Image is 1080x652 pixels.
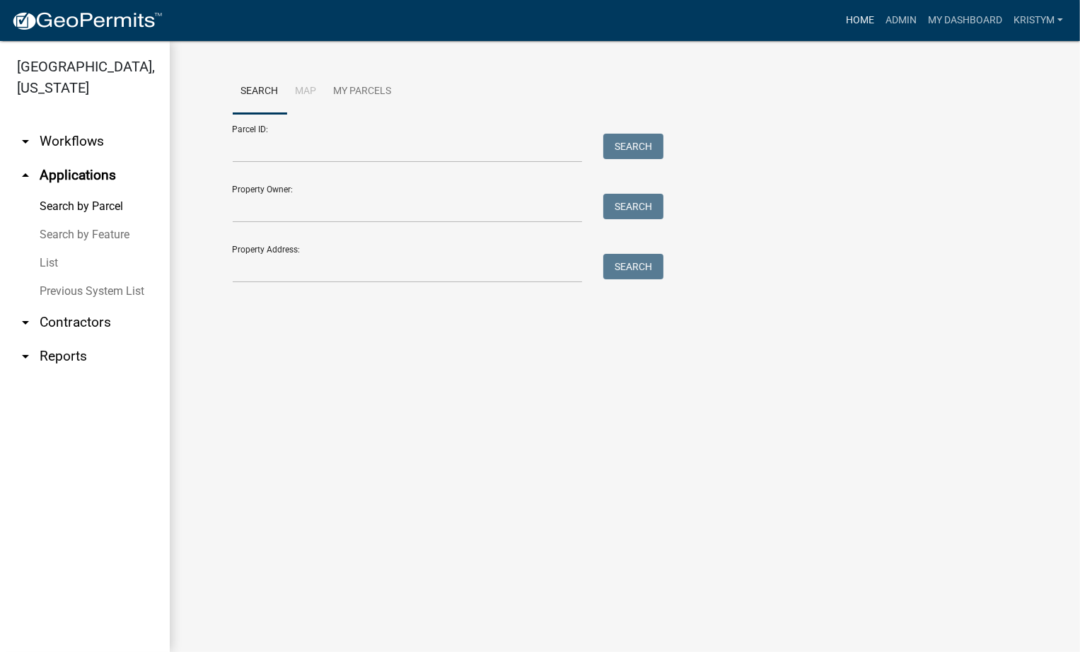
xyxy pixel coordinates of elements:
[603,134,663,159] button: Search
[1008,7,1069,34] a: KristyM
[325,69,400,115] a: My Parcels
[840,7,880,34] a: Home
[233,69,287,115] a: Search
[17,133,34,150] i: arrow_drop_down
[17,314,34,331] i: arrow_drop_down
[17,348,34,365] i: arrow_drop_down
[17,167,34,184] i: arrow_drop_up
[922,7,1008,34] a: My Dashboard
[603,194,663,219] button: Search
[603,254,663,279] button: Search
[880,7,922,34] a: Admin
